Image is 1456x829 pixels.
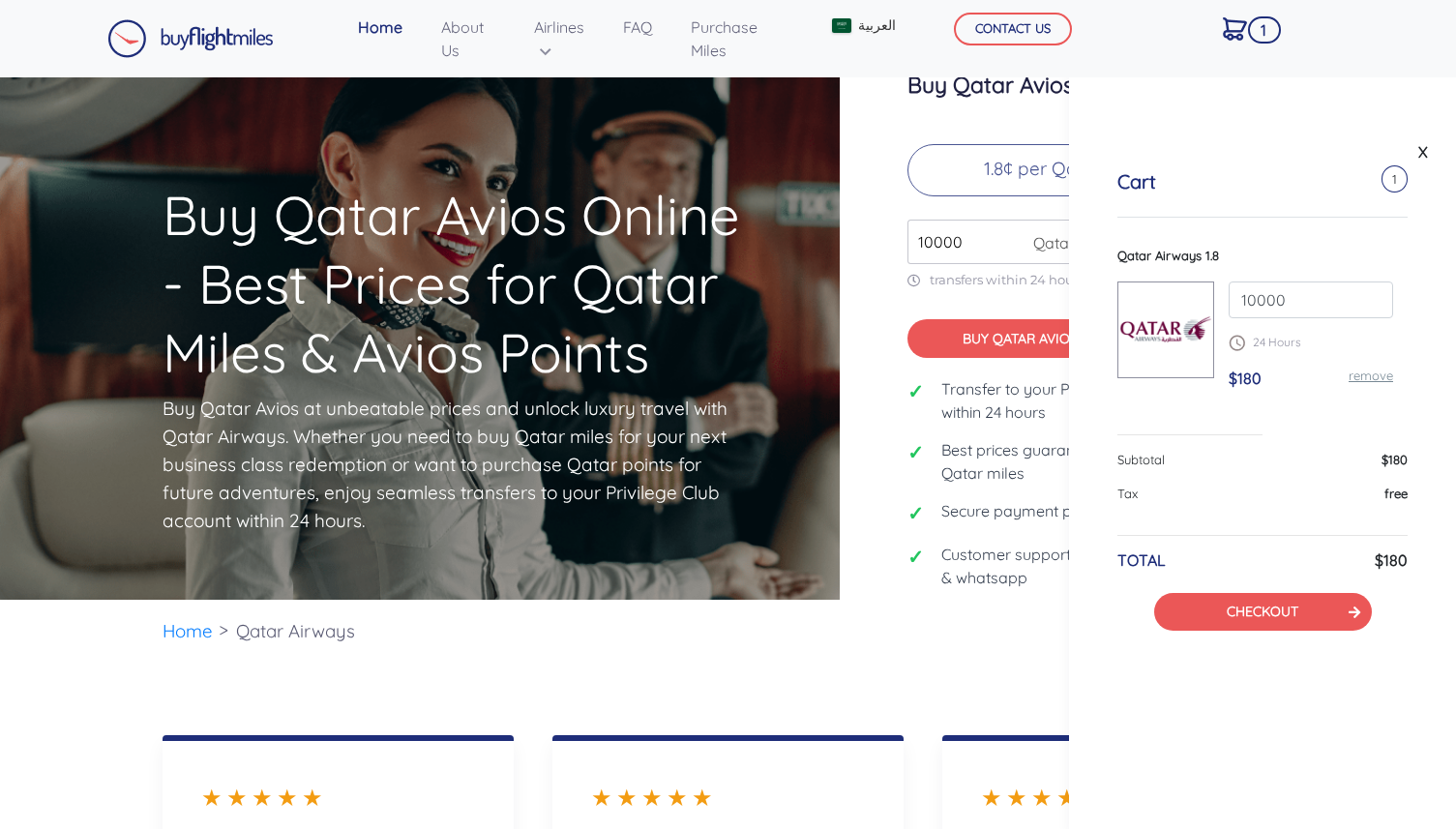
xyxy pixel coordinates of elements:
img: Arabic [832,18,851,33]
a: 1 [1215,8,1255,48]
h6: TOTAL [1117,551,1166,570]
span: Qatar Avios Points [1024,231,1164,254]
img: schedule.png [1229,335,1245,351]
a: FAQ [615,8,660,46]
h3: Buy Qatar Avios at Best Prices [907,73,1227,98]
a: العربية [824,8,902,44]
span: ✓ [907,543,927,572]
span: 1 [1248,16,1280,44]
span: $180 [1382,452,1408,467]
a: Purchase Miles [683,8,791,70]
div: ★★★★★ [201,780,475,814]
h5: Cart [1117,170,1156,193]
img: qatar.png [1118,307,1213,352]
span: ✓ [907,377,927,406]
span: ✓ [907,499,927,528]
span: 1 [1382,165,1408,192]
img: Buy Flight Miles Logo [107,19,274,58]
p: 1.8¢ per Qatar Avios [907,144,1227,196]
span: $180 [1229,369,1262,388]
span: Transfer to your Privilege Club account within 24 hours [941,377,1227,424]
div: ★★★★★ [981,780,1255,814]
h6: $180 [1375,551,1408,570]
a: Buy Flight Miles Logo [107,15,274,63]
span: العربية [858,15,896,36]
p: 24 Hours [1229,334,1393,351]
a: X [1413,137,1433,166]
span: Subtotal [1117,452,1165,467]
span: free [1384,486,1408,501]
a: Home [163,619,213,642]
li: Qatar Airways [226,600,365,663]
span: Customer support available via phone & whatsapp [941,543,1227,589]
span: Qatar Airways 1.8 [1117,248,1219,263]
p: transfers within 24 hours [907,272,1227,288]
a: Home [350,8,410,46]
button: CONTACT US [954,13,1072,45]
div: ★★★★★ [591,780,865,814]
span: Tax [1117,486,1138,501]
h1: Buy Qatar Avios Online - Best Prices for Qatar Miles & Avios Points [163,71,764,387]
a: CHECKOUT [1227,603,1298,620]
button: BUY QATAR AVIOS NOW -$180.00 [907,319,1227,359]
button: CHECKOUT [1154,593,1372,631]
span: Best prices guaranteed when you buy Qatar miles [941,438,1227,485]
span: Secure payment processing [941,499,1141,522]
img: Cart [1223,17,1247,41]
a: Airlines [526,8,592,70]
p: Buy Qatar Avios at unbeatable prices and unlock luxury travel with Qatar Airways. Whether you nee... [163,395,733,535]
a: About Us [433,8,504,70]
a: remove [1349,368,1393,383]
span: ✓ [907,438,927,467]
